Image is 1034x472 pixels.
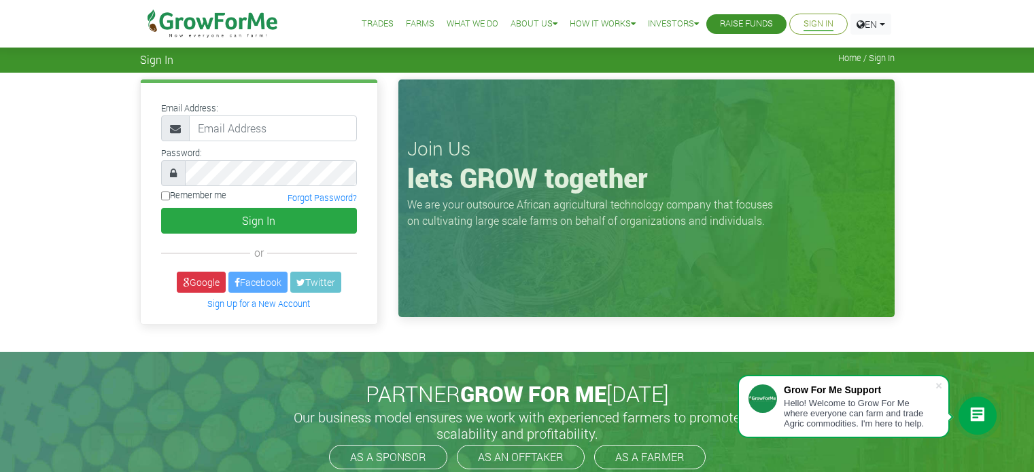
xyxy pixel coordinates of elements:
input: Remember me [161,192,170,200]
a: Trades [362,17,394,31]
a: Investors [648,17,699,31]
a: AS AN OFFTAKER [457,445,585,469]
h1: lets GROW together [407,162,886,194]
span: Sign In [140,53,173,66]
div: Hello! Welcome to Grow For Me where everyone can farm and trade Agric commodities. I'm here to help. [784,398,935,429]
a: AS A SPONSOR [329,445,447,469]
div: or [161,244,357,261]
a: How it Works [570,17,636,31]
span: GROW FOR ME [460,379,606,408]
a: EN [850,14,891,35]
label: Email Address: [161,102,218,115]
a: Google [177,272,226,293]
a: Raise Funds [720,17,773,31]
p: We are your outsource African agricultural technology company that focuses on cultivating large s... [407,196,781,229]
div: Grow For Me Support [784,384,935,395]
button: Sign In [161,208,357,234]
input: Email Address [189,115,357,141]
a: Farms [406,17,434,31]
a: Sign In [804,17,833,31]
label: Password: [161,147,202,160]
label: Remember me [161,189,226,202]
a: Forgot Password? [288,192,357,203]
a: AS A FARMER [594,445,706,469]
h5: Our business model ensures we work with experienced farmers to promote scalability and profitabil... [279,409,755,441]
a: Sign Up for a New Account [207,298,310,309]
a: About Us [511,17,557,31]
span: Home / Sign In [838,53,895,63]
h3: Join Us [407,137,886,160]
h2: PARTNER [DATE] [145,381,889,407]
a: What We Do [447,17,498,31]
